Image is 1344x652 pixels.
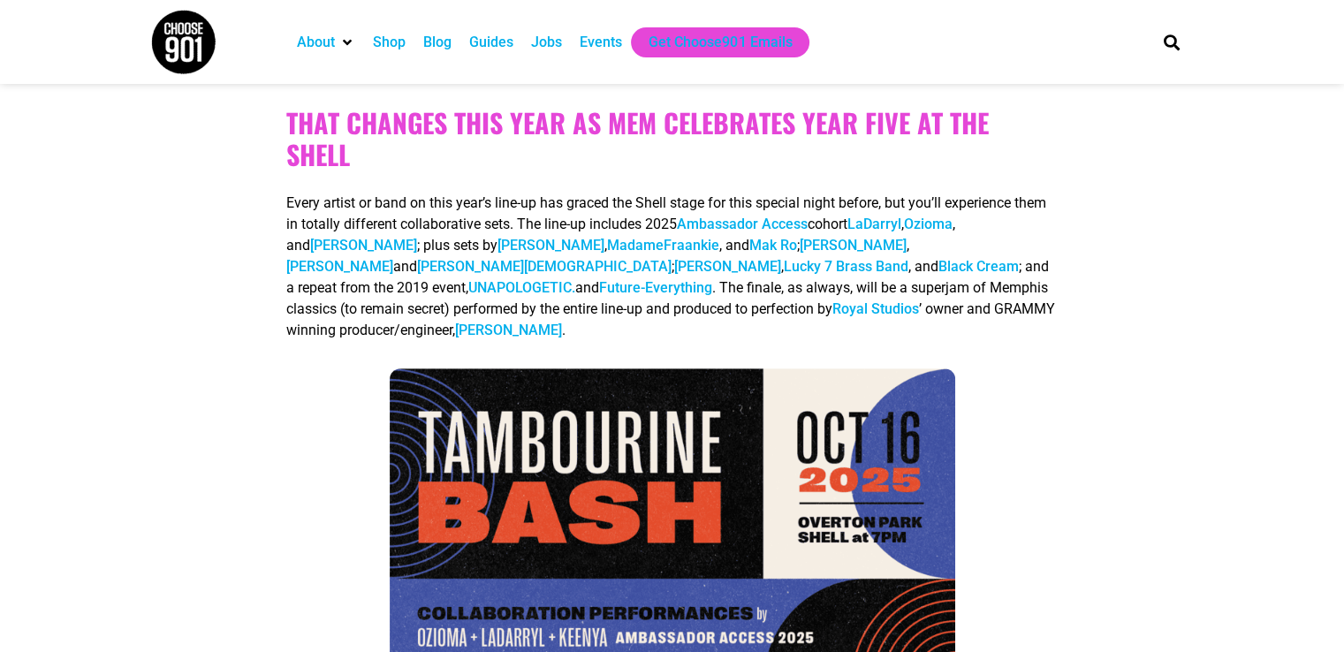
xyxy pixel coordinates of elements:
[938,258,1019,275] a: Black Cream
[649,32,792,53] a: Get Choose901 Emails
[749,237,797,254] a: Mak Ro
[531,32,562,53] a: Jobs
[468,279,575,296] a: UNAPOLOGETIC.
[784,258,908,275] a: Lucky 7 Brass Band
[599,279,712,296] a: Future-Everything
[423,32,452,53] a: Blog
[607,237,719,254] a: MadameFraankie
[373,32,406,53] a: Shop
[310,237,417,254] a: [PERSON_NAME]
[469,32,513,53] a: Guides
[497,237,604,254] a: [PERSON_NAME]
[286,194,1055,338] span: Every artist or band on this year’s line-up has graced the Shell stage for this special night bef...
[580,32,622,53] a: Events
[288,27,1133,57] nav: Main nav
[677,216,808,232] a: Ambassador Access
[286,102,989,174] strong: That changes this year as MEM celebrates year five at The Shell
[904,216,953,232] a: Ozioma
[455,322,562,338] a: [PERSON_NAME]
[297,32,335,53] a: About
[847,216,901,232] a: LaDarryl
[674,258,781,275] a: [PERSON_NAME]
[800,237,907,254] a: [PERSON_NAME]
[288,27,364,57] div: About
[417,258,672,275] a: [PERSON_NAME][DEMOGRAPHIC_DATA]
[286,258,393,275] a: [PERSON_NAME]
[1157,27,1186,57] div: Search
[832,300,919,317] a: Royal Studios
